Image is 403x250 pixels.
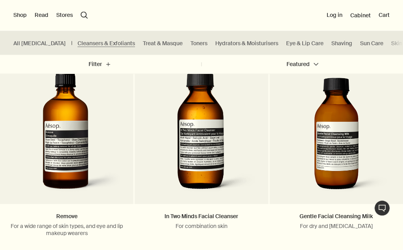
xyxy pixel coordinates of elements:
button: Featured [201,55,403,74]
a: Cabinet [350,12,371,19]
a: Gentle Facial Cleansing Milk [299,213,373,220]
p: For a wide range of skin types, and eye and lip makeup wearers [8,223,126,237]
img: Gentle Facial Cleaning Milk 100mL Brown bottle [274,73,399,200]
a: In Two Minds Facial Cleanser [165,213,238,220]
button: Live Assistance [374,200,390,216]
a: Cleansers & Exfoliants [78,40,135,47]
a: Hydrators & Moisturisers [215,40,278,47]
a: Toners [190,40,207,47]
p: For dry and [MEDICAL_DATA] [277,223,395,230]
a: Shaving [331,40,352,47]
p: For combination skin [142,223,260,230]
a: In Two Minds Facial Cleanser in amber glass bottle [135,71,268,204]
a: Eye & Lip Care [286,40,324,47]
button: Open search [81,12,88,19]
a: Sun Care [360,40,383,47]
img: In Two Minds Facial Cleanser in amber glass bottle [139,73,264,200]
button: Stores [56,11,73,19]
button: Shop [13,11,27,19]
button: Cart [379,11,390,19]
img: Aesop’s Remove, a gentle oil cleanser to remove eye makeup daily. Enhanced with Tocopherol and Bl... [4,73,129,200]
button: Read [35,11,48,19]
a: All [MEDICAL_DATA] [13,40,66,47]
a: Gentle Facial Cleaning Milk 100mL Brown bottle [270,71,403,204]
a: Remove [56,213,78,220]
button: Log in [327,11,342,19]
a: Treat & Masque [143,40,183,47]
